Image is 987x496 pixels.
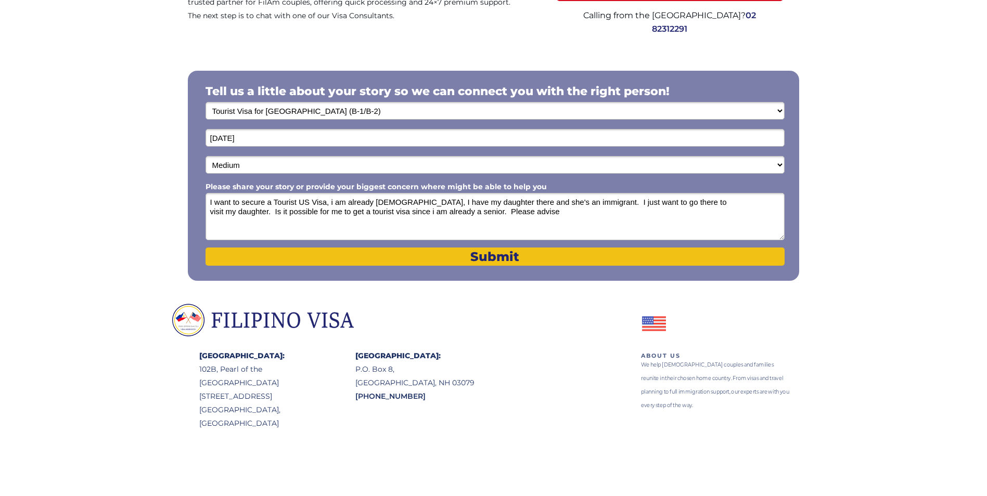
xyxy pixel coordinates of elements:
[583,10,746,20] span: Calling from the [GEOGRAPHIC_DATA]?
[355,351,441,360] span: [GEOGRAPHIC_DATA]:
[206,249,785,264] span: Submit
[206,84,670,98] span: Tell us a little about your story so we can connect you with the right person!
[206,129,785,147] input: Date of Birth (mm/dd/yyyy)
[199,364,280,428] span: 102B, Pearl of the [GEOGRAPHIC_DATA] [STREET_ADDRESS] [GEOGRAPHIC_DATA], [GEOGRAPHIC_DATA]
[355,364,475,387] span: P.O. Box 8, [GEOGRAPHIC_DATA], NH 03079
[206,182,547,191] span: Please share your story or provide your biggest concern where might be able to help you
[641,352,681,359] span: ABOUT US
[199,351,285,360] span: [GEOGRAPHIC_DATA]:
[641,361,789,409] span: We help [DEMOGRAPHIC_DATA] couples and families reunite in their chosen home country. From visas ...
[206,247,785,266] button: Submit
[355,391,426,401] span: [PHONE_NUMBER]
